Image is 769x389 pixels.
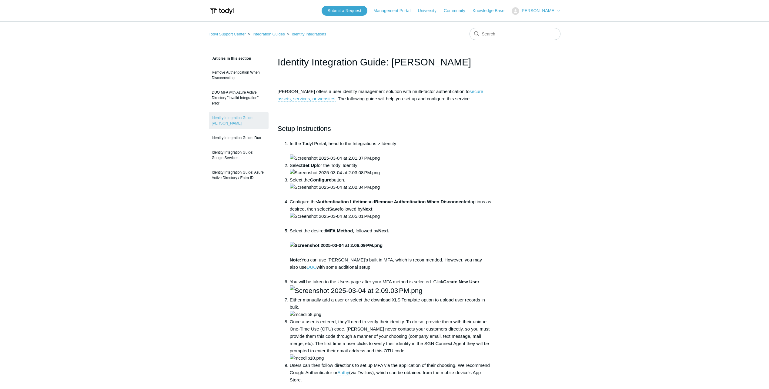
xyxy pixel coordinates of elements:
[329,206,340,211] strong: Save
[290,257,301,262] strong: Note:
[443,279,479,284] strong: Create New User
[310,177,331,182] strong: Configure
[209,5,235,17] img: Todyl Support Center Help Center home page
[290,278,492,296] li: You will be taken to the Users page after your MFA method is selected. Click
[520,8,555,13] span: [PERSON_NAME]
[363,206,373,211] strong: Next
[290,242,383,249] img: Screenshot 2025-03-04 at 2.06.09 PM.png
[290,363,490,375] span: Users can then follow directions to set up MFA via the application of their choosing. We recommen...
[317,199,368,204] strong: Authentication Lifetime
[375,199,470,204] strong: Remove Authentication When Disconnected
[290,296,492,318] li: Either manually add a user or select the download XLS Template option to upload user records in b...
[307,264,317,270] a: DUO
[209,56,251,61] span: Articles in this section
[292,32,326,36] a: Identity Integrations
[337,370,349,375] a: Authy
[290,213,380,220] img: Screenshot 2025-03-04 at 2.05.01 PM.png
[290,370,481,382] span: (via Twillow), which can be obtained from the mobile device's App Store.
[290,311,321,318] img: mceclip8.png
[290,227,492,278] li: Select the desired , followed by You can use [PERSON_NAME]'s built in MFA, which is recommended. ...
[278,88,492,102] p: [PERSON_NAME] offers a user identity management solution with multi-factor authentication to . Th...
[209,167,269,184] a: Identity Integration Guide: Azure Active Directory / Entra ID
[209,87,269,109] a: DUO MFA with Azure Active Directory "Invalid Integration" error
[444,8,471,14] a: Community
[290,285,423,296] img: Screenshot 2025-03-04 at 2.09.03 PM.png
[209,32,247,36] li: Todyl Support Center
[322,6,367,16] a: Submit a Request
[290,354,324,362] img: mceclip10.png
[290,184,380,191] img: Screenshot 2025-03-04 at 2.02.34 PM.png
[373,8,416,14] a: Management Portal
[252,32,285,36] a: Integration Guides
[209,132,269,144] a: Identity Integration Guide: Duo
[247,32,286,36] li: Integration Guides
[209,32,246,36] a: Todyl Support Center
[473,8,510,14] a: Knowledge Base
[209,147,269,164] a: Identity Integration Guide: Google Services
[470,28,560,40] input: Search
[278,123,492,134] h2: Setup Instructions
[290,169,380,176] img: Screenshot 2025-03-04 at 2.03.08 PM.png
[290,176,492,198] li: Select the button.
[209,112,269,129] a: Identity Integration Guide: [PERSON_NAME]
[278,55,492,69] h1: Identity Integration Guide: Todyl
[326,228,353,233] strong: MFA Method
[290,198,492,227] li: Configure the and options as desired, then select followed by
[302,163,317,168] strong: Set Up
[290,318,492,362] li: Once a user is entered, they'll need to verify their identity. To do so, provide them with their ...
[290,228,390,248] strong: Next.
[290,140,492,162] li: In the Todyl Portal, head to the Integrations > Identity
[418,8,442,14] a: University
[290,155,380,162] img: Screenshot 2025-03-04 at 2.01.37 PM.png
[512,7,560,15] button: [PERSON_NAME]
[209,67,269,84] a: Remove Authentication When Disconnecting
[286,32,326,36] li: Identity Integrations
[290,162,492,176] li: Select for the Todyl Identity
